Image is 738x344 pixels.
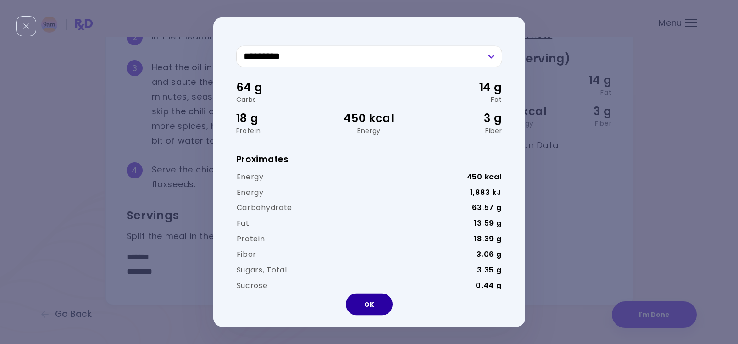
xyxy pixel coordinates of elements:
td: 1,883 kJ [437,184,502,200]
div: 3 g [413,110,502,127]
td: Fat [236,216,438,231]
h3: Proximates [236,152,502,166]
td: Sugars, Total [236,262,438,277]
div: Energy [325,127,413,133]
td: Energy [236,184,438,200]
td: 0.44 g [437,277,502,293]
td: 3.35 g [437,262,502,277]
td: Protein [236,231,438,247]
td: 18.39 g [437,231,502,247]
div: Fat [413,96,502,103]
td: 3.06 g [437,246,502,262]
div: 18 g [236,110,325,127]
button: OK [346,294,393,316]
div: 450 kcal [325,110,413,127]
div: Close [16,16,36,36]
td: 63.57 g [437,200,502,216]
div: Fiber [413,127,502,133]
td: Sucrose [236,277,438,293]
div: Protein [236,127,325,133]
div: Carbs [236,96,325,103]
td: Carbohydrate [236,200,438,216]
td: Energy [236,169,438,184]
td: Fiber [236,246,438,262]
div: 14 g [413,79,502,96]
div: 64 g [236,79,325,96]
td: 450 kcal [437,169,502,184]
td: 13.59 g [437,216,502,231]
